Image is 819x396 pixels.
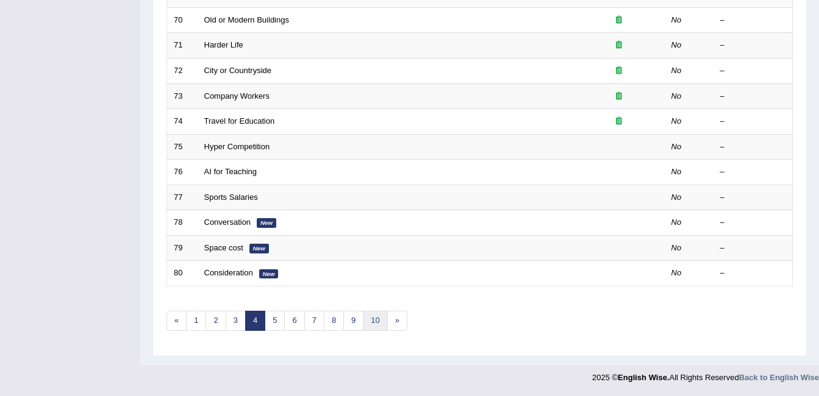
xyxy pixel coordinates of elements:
a: 8 [324,311,344,331]
em: No [671,167,682,176]
a: 9 [343,311,363,331]
em: No [671,15,682,24]
div: – [720,242,786,254]
div: – [720,192,786,203]
em: No [671,193,682,202]
a: Travel for Education [204,116,275,126]
div: 2025 © All Rights Reserved [592,366,819,383]
div: Exam occurring question [580,15,658,26]
a: 10 [363,311,387,331]
strong: English Wise. [618,373,669,382]
div: – [720,166,786,178]
em: New [259,269,279,279]
em: No [671,217,682,227]
em: No [671,91,682,101]
a: 4 [245,311,265,331]
a: Old or Modern Buildings [204,15,289,24]
a: 6 [284,311,304,331]
a: 2 [206,311,226,331]
a: Hyper Competition [204,142,270,151]
a: » [387,311,407,331]
td: 78 [167,210,198,236]
em: No [671,66,682,75]
td: 77 [167,185,198,210]
div: – [720,15,786,26]
a: Consideration [204,268,253,277]
a: Sports Salaries [204,193,258,202]
div: – [720,65,786,77]
td: 80 [167,261,198,286]
em: New [249,244,269,253]
em: No [671,116,682,126]
div: Exam occurring question [580,40,658,51]
a: Company Workers [204,91,270,101]
em: New [257,218,276,228]
a: City or Countryside [204,66,272,75]
em: No [671,268,682,277]
td: 79 [167,235,198,261]
a: 3 [226,311,246,331]
td: 72 [167,58,198,83]
div: – [720,40,786,51]
td: 76 [167,160,198,185]
td: 71 [167,33,198,58]
a: Back to English Wise [739,373,819,382]
a: 5 [265,311,285,331]
div: – [720,267,786,279]
div: – [720,141,786,153]
div: – [720,217,786,228]
div: – [720,116,786,127]
td: 70 [167,7,198,33]
a: Harder Life [204,40,243,49]
div: Exam occurring question [580,91,658,102]
td: 75 [167,134,198,160]
em: No [671,40,682,49]
a: AI for Teaching [204,167,257,176]
em: No [671,243,682,252]
div: Exam occurring question [580,116,658,127]
a: 1 [186,311,206,331]
a: Conversation [204,217,251,227]
em: No [671,142,682,151]
div: – [720,91,786,102]
a: « [166,311,187,331]
td: 73 [167,83,198,109]
a: 7 [304,311,324,331]
td: 74 [167,109,198,135]
a: Space cost [204,243,243,252]
div: Exam occurring question [580,65,658,77]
